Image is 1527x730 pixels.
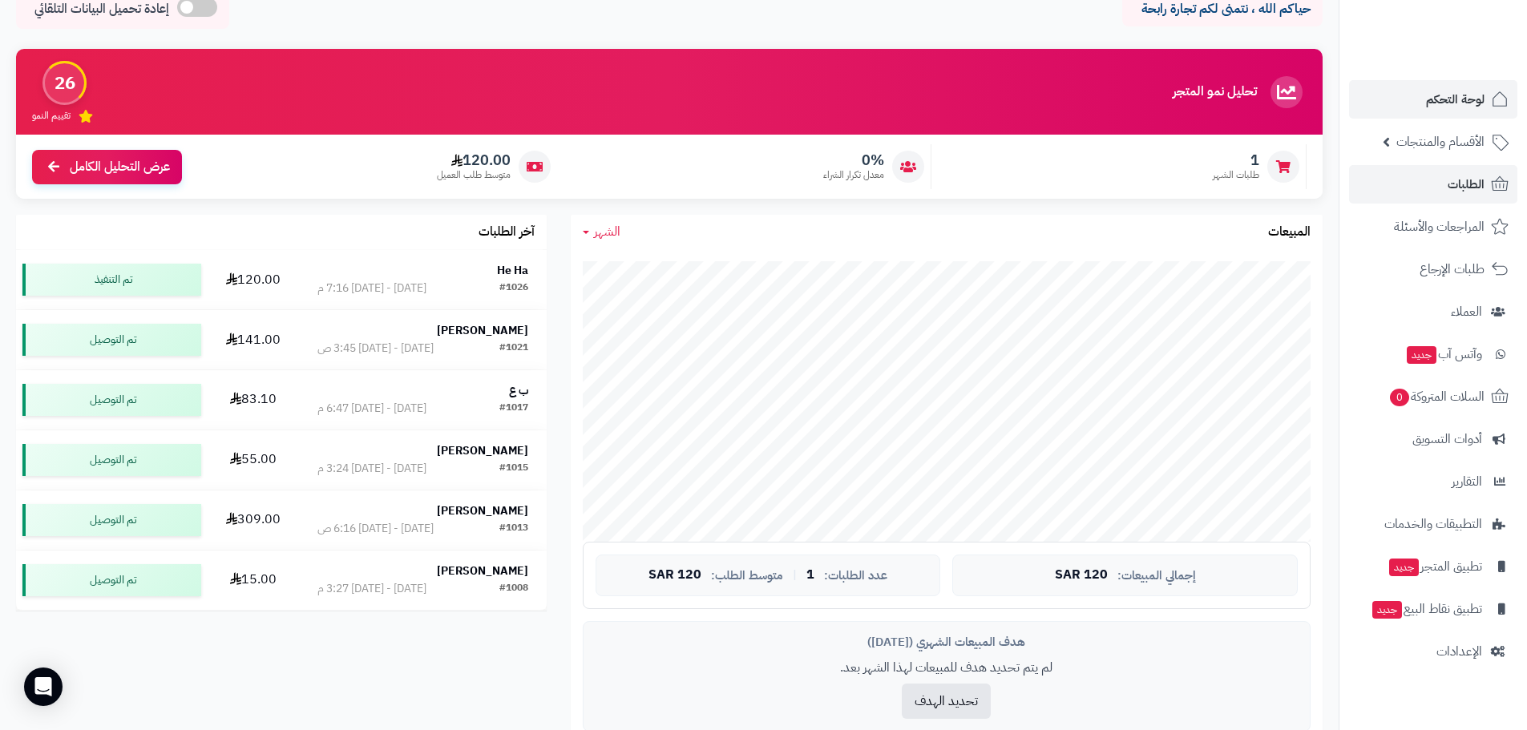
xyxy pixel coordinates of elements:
[1349,80,1517,119] a: لوحة التحكم
[1405,343,1482,365] span: وآتس آب
[208,310,299,369] td: 141.00
[1436,640,1482,663] span: الإعدادات
[499,280,528,296] div: #1026
[1412,428,1482,450] span: أدوات التسويق
[499,581,528,597] div: #1008
[824,569,887,583] span: عدد الطلبات:
[32,109,71,123] span: تقييم النمو
[32,150,182,184] a: عرض التحليل الكامل
[1420,258,1485,280] span: طلبات الإرجاع
[793,569,797,581] span: |
[22,384,201,416] div: تم التوصيل
[1384,513,1482,535] span: التطبيقات والخدمات
[1213,151,1259,169] span: 1
[437,442,528,459] strong: [PERSON_NAME]
[1268,225,1311,240] h3: المبيعات
[1349,335,1517,373] a: وآتس آبجديد
[823,151,884,169] span: 0%
[437,151,511,169] span: 120.00
[208,370,299,430] td: 83.10
[22,264,201,296] div: تم التنفيذ
[1349,462,1517,501] a: التقارير
[1213,168,1259,182] span: طلبات الشهر
[479,225,535,240] h3: آخر الطلبات
[1349,547,1517,586] a: تطبيق المتجرجديد
[1349,292,1517,331] a: العملاء
[1349,250,1517,288] a: طلبات الإرجاع
[22,504,201,536] div: تم التوصيل
[1173,85,1257,99] h3: تحليل نمو المتجر
[1349,632,1517,671] a: الإعدادات
[1388,385,1485,408] span: السلات المتروكة
[317,341,434,357] div: [DATE] - [DATE] 3:45 ص
[1426,88,1485,111] span: لوحة التحكم
[1055,568,1108,583] span: 120 SAR
[317,280,426,296] div: [DATE] - [DATE] 7:16 م
[1372,601,1402,619] span: جديد
[317,581,426,597] div: [DATE] - [DATE] 3:27 م
[437,563,528,579] strong: [PERSON_NAME]
[1452,470,1482,493] span: التقارير
[1349,590,1517,628] a: تطبيق نقاط البيعجديد
[1371,598,1482,620] span: تطبيق نقاط البيع
[437,168,511,182] span: متوسط طلب العميل
[499,341,528,357] div: #1021
[1349,505,1517,543] a: التطبيقات والخدمات
[317,461,426,477] div: [DATE] - [DATE] 3:24 م
[583,223,620,241] a: الشهر
[594,222,620,241] span: الشهر
[1388,555,1482,578] span: تطبيق المتجر
[596,634,1298,651] div: هدف المبيعات الشهري ([DATE])
[22,324,201,356] div: تم التوصيل
[902,684,991,719] button: تحديد الهدف
[1396,131,1485,153] span: الأقسام والمنتجات
[648,568,701,583] span: 120 SAR
[22,444,201,476] div: تم التوصيل
[208,490,299,550] td: 309.00
[1448,173,1485,196] span: الطلبات
[1349,208,1517,246] a: المراجعات والأسئلة
[1394,216,1485,238] span: المراجعات والأسئلة
[1389,559,1419,576] span: جديد
[208,430,299,490] td: 55.00
[317,401,426,417] div: [DATE] - [DATE] 6:47 م
[70,158,170,176] span: عرض التحليل الكامل
[1418,12,1512,46] img: logo-2.png
[208,551,299,610] td: 15.00
[24,667,63,706] div: Open Intercom Messenger
[1349,377,1517,416] a: السلات المتروكة0
[1389,388,1410,407] span: 0
[437,322,528,339] strong: [PERSON_NAME]
[596,659,1298,677] p: لم يتم تحديد هدف للمبيعات لهذا الشهر بعد.
[317,521,434,537] div: [DATE] - [DATE] 6:16 ص
[823,168,884,182] span: معدل تكرار الشراء
[711,569,783,583] span: متوسط الطلب:
[1451,300,1482,323] span: العملاء
[499,461,528,477] div: #1015
[499,401,528,417] div: #1017
[22,564,201,596] div: تم التوصيل
[497,262,528,279] strong: He Ha
[437,502,528,519] strong: [PERSON_NAME]
[1349,420,1517,458] a: أدوات التسويق
[208,250,299,309] td: 120.00
[1349,165,1517,204] a: الطلبات
[1117,569,1196,583] span: إجمالي المبيعات:
[499,521,528,537] div: #1013
[509,382,528,399] strong: ب ع
[806,568,814,583] span: 1
[1407,346,1436,364] span: جديد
